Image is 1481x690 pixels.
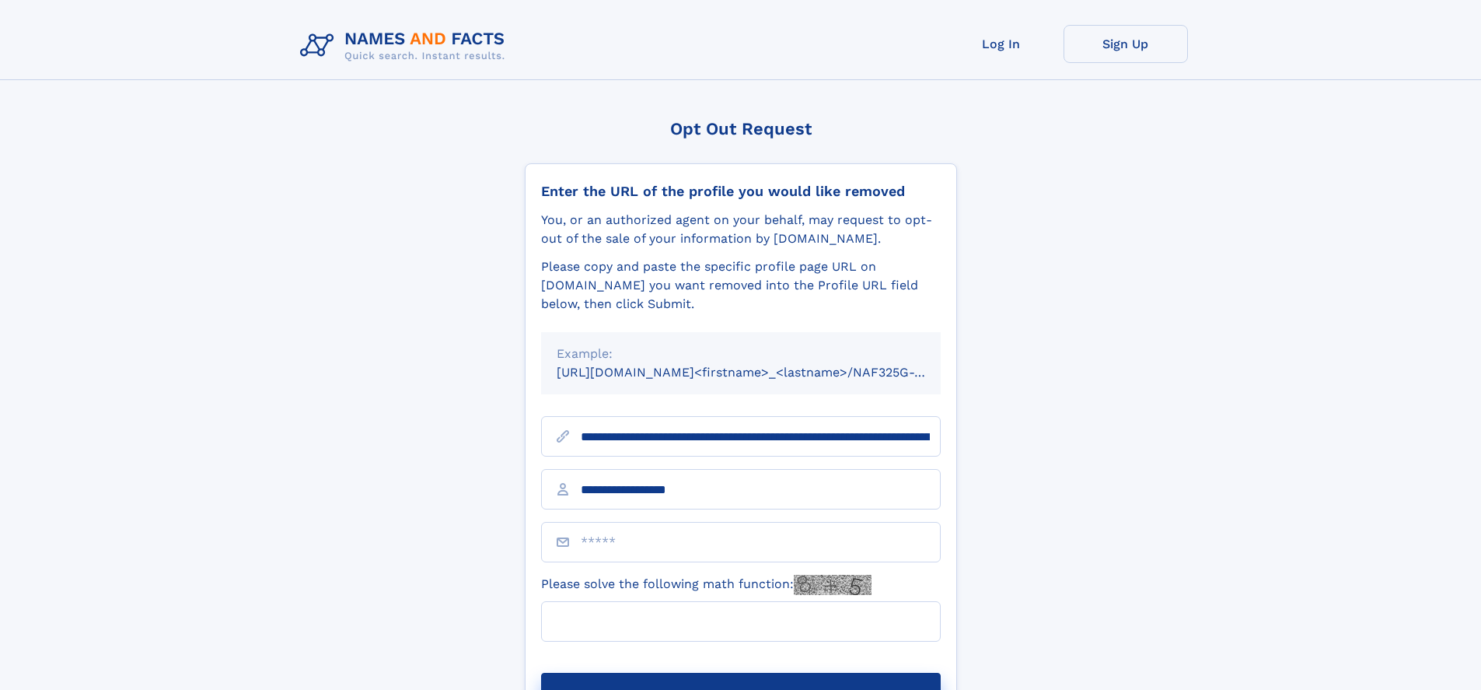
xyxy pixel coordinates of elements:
[525,119,957,138] div: Opt Out Request
[294,25,518,67] img: Logo Names and Facts
[541,211,941,248] div: You, or an authorized agent on your behalf, may request to opt-out of the sale of your informatio...
[541,257,941,313] div: Please copy and paste the specific profile page URL on [DOMAIN_NAME] you want removed into the Pr...
[1064,25,1188,63] a: Sign Up
[557,365,970,380] small: [URL][DOMAIN_NAME]<firstname>_<lastname>/NAF325G-xxxxxxxx
[541,575,871,595] label: Please solve the following math function:
[557,345,925,363] div: Example:
[541,183,941,200] div: Enter the URL of the profile you would like removed
[939,25,1064,63] a: Log In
